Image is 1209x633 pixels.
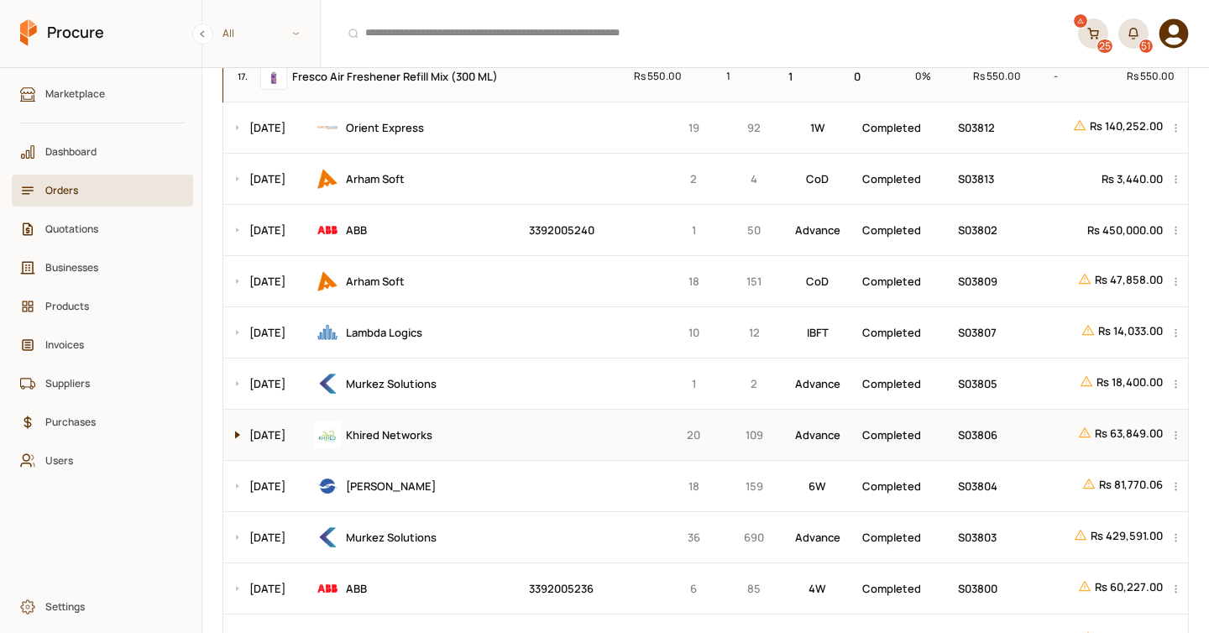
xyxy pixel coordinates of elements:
[735,580,772,598] p: 85
[292,69,498,84] span: Fresco Air Freshener Refill Mix (300 ML)
[952,461,1022,512] td: S03804
[1022,154,1168,205] td: Rs 3,440.00
[314,114,517,141] div: Orient Express
[1097,39,1112,53] div: 25
[346,222,367,238] span: ABB
[1078,18,1108,49] a: 25
[624,68,693,84] p: Rs 550.00
[952,102,1022,154] td: S03812
[898,68,949,84] p: 0 %
[12,445,193,477] a: Users
[12,591,193,623] a: Settings
[12,329,193,361] a: Invoices
[346,530,437,545] span: Murkez Solutions
[663,324,724,342] p: 10
[663,170,724,188] p: 2
[47,22,104,43] span: Procure
[1022,358,1168,410] td: Rs 18,400.00
[784,375,850,393] p: Advance Payment
[784,222,850,239] p: Advance Payment
[1022,563,1168,615] td: Rs 60,227.00
[735,273,772,290] p: 151
[249,376,285,391] a: [DATE]
[784,170,850,188] p: Cash on Delivery
[45,86,171,102] span: Marketplace
[1022,256,1168,307] td: Rs 47,858.00
[249,427,285,442] a: [DATE]
[758,51,823,102] td: 1
[346,171,405,186] span: Arham Soft
[314,217,517,243] div: ABB
[823,51,892,102] td: 0
[249,530,285,545] a: [DATE]
[12,213,193,245] a: Quotations
[856,307,952,358] td: Completed
[784,426,850,444] p: Advance Payment
[45,453,171,468] span: Users
[249,120,285,135] a: [DATE]
[202,19,320,47] span: All
[314,575,517,602] div: ABB
[735,529,772,547] p: 690
[735,222,772,239] p: 50
[260,63,612,90] a: Fresco Air Freshener Refill Mix (300 ML)
[735,324,772,342] p: 12
[249,171,285,186] a: [DATE]
[249,222,285,238] a: [DATE]
[663,222,724,239] p: 1
[1022,307,1168,358] td: Rs 14,033.00
[735,375,772,393] p: 2
[856,410,952,461] td: Completed
[735,478,772,495] p: 159
[784,119,850,137] p: 1-Week Invoice
[346,325,422,340] span: Lambda Logics
[20,19,104,48] a: Procure
[1077,68,1175,84] p: Rs 550.00
[663,273,724,290] p: 18
[12,136,193,168] a: Dashboard
[331,13,1068,55] input: Products, Businesses, Users, Suppliers, Orders, and Purchases
[735,119,772,137] p: 92
[12,290,193,322] a: Products
[952,358,1022,410] td: S03805
[784,529,850,547] p: Advance Payment
[238,71,248,82] small: 17 .
[1022,461,1168,512] td: Rs 81,770.06
[952,410,1022,461] td: S03806
[45,259,171,275] span: Businesses
[952,307,1022,358] td: S03807
[523,563,658,615] td: 3392005236
[663,375,724,393] p: 1
[346,427,432,442] span: Khired Networks
[12,406,193,438] a: Purchases
[1046,68,1065,84] p: -
[314,319,517,346] div: Lambda Logics
[346,274,405,289] span: Arham Soft
[856,563,952,615] td: Completed
[952,512,1022,563] td: S03803
[314,370,517,397] div: Murkez Solutions
[952,205,1022,256] td: S03802
[45,298,171,314] span: Products
[856,205,952,256] td: Completed
[784,478,850,495] p: 6-Week Invoice
[856,461,952,512] td: Completed
[856,512,952,563] td: Completed
[1022,512,1168,563] td: Rs 429,591.00
[704,68,752,84] p: 1
[523,205,658,256] td: 3392005240
[249,479,285,494] a: [DATE]
[663,529,724,547] p: 36
[735,426,772,444] p: 109
[314,165,517,192] div: Arham Soft
[952,154,1022,205] td: S03813
[784,580,850,598] p: 4-Week Invoice
[856,102,952,154] td: Completed
[856,256,952,307] td: Completed
[249,274,285,289] a: [DATE]
[1022,410,1168,461] td: Rs 63,849.00
[346,581,367,596] span: ABB
[45,144,171,160] span: Dashboard
[735,170,772,188] p: 4
[1118,18,1149,49] button: 51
